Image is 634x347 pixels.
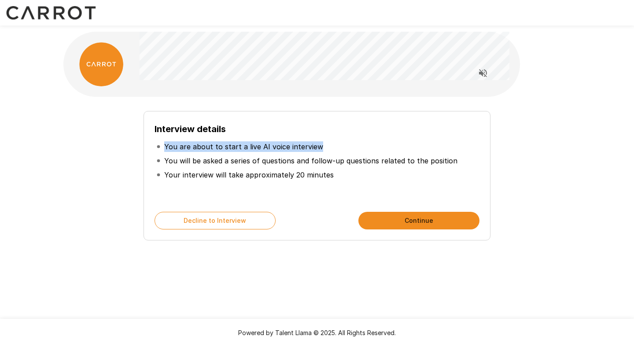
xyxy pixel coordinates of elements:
button: Decline to Interview [155,212,276,229]
p: Powered by Talent Llama © 2025. All Rights Reserved. [11,329,623,337]
img: carrot_logo.png [79,42,123,86]
p: You are about to start a live AI voice interview [164,141,323,152]
button: Read questions aloud [474,64,492,82]
b: Interview details [155,124,226,134]
p: Your interview will take approximately 20 minutes [164,170,334,180]
button: Continue [358,212,479,229]
p: You will be asked a series of questions and follow-up questions related to the position [164,155,457,166]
